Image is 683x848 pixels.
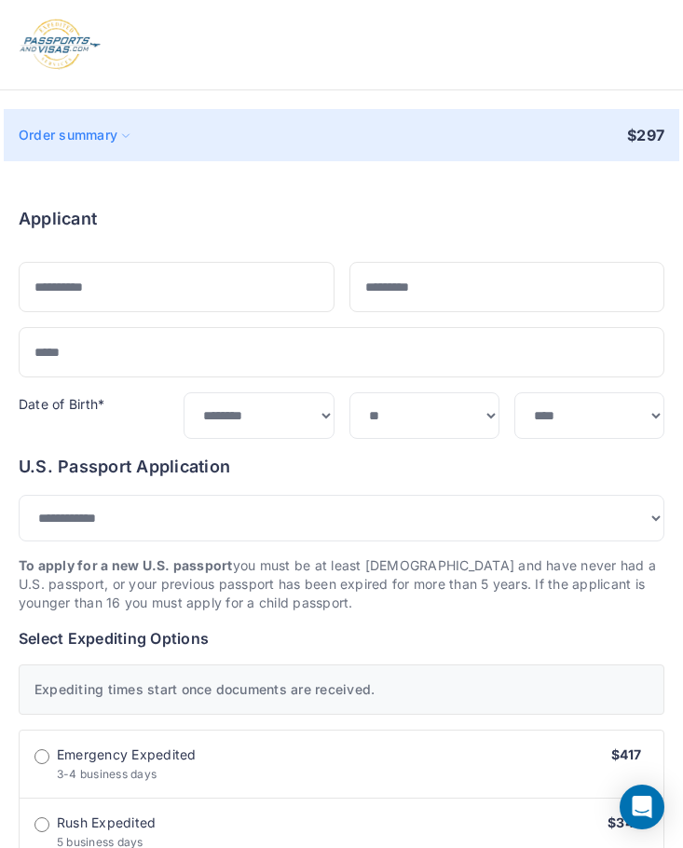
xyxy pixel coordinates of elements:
h6: Applicant [19,206,97,232]
strong: To apply for a new U.S. passport [19,557,233,573]
span: Rush Expedited [57,814,156,832]
div: Open Intercom Messenger [620,785,664,829]
h6: U.S. Passport Application [19,454,664,480]
img: Logo [19,19,102,71]
h6: Select Expediting Options [19,627,664,650]
span: $417 [611,746,641,762]
span: 297 [636,126,664,144]
label: Date of Birth* [19,396,104,412]
p: $ [627,124,664,146]
div: Expediting times start once documents are received. [19,664,664,715]
p: you must be at least [DEMOGRAPHIC_DATA] and have never had a U.S. passport, or your previous pass... [19,556,664,612]
span: Emergency Expedited [57,745,197,764]
span: 3-4 business days [57,767,157,781]
span: $347 [608,814,641,830]
div: Order summary [19,126,130,144]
